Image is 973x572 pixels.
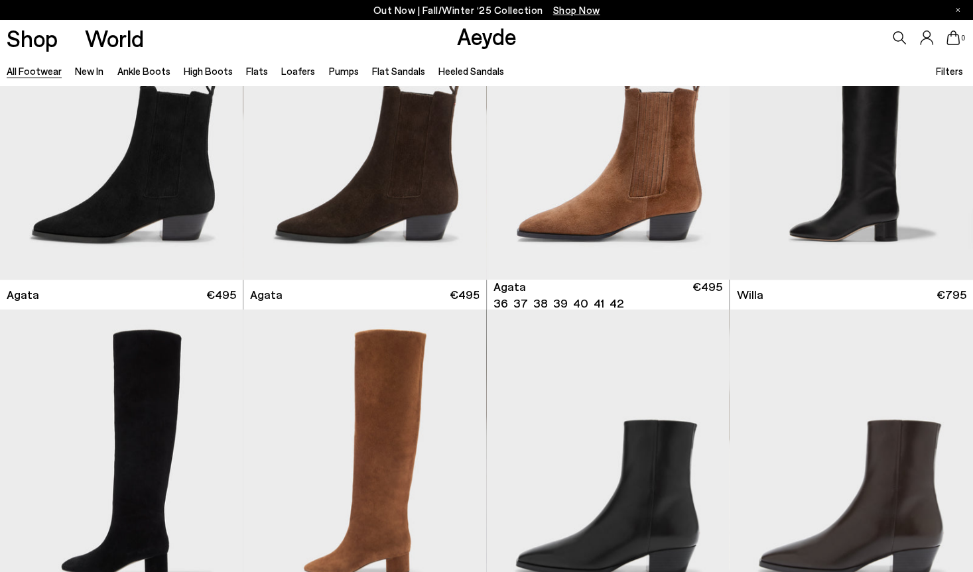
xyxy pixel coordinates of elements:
p: Out Now | Fall/Winter ‘25 Collection [373,2,600,19]
li: 39 [553,295,568,312]
a: Pumps [329,65,359,77]
li: 40 [573,295,588,312]
a: Agata €495 [243,280,486,310]
li: 38 [533,295,548,312]
span: €795 [937,286,966,303]
a: Willa €795 [730,280,973,310]
span: Agata [250,286,283,303]
a: High Boots [184,65,233,77]
a: 0 [946,30,960,45]
a: Loafers [281,65,315,77]
span: €495 [206,286,236,303]
a: Flat Sandals [372,65,425,77]
li: 42 [610,295,623,312]
a: All Footwear [7,65,62,77]
span: Willa [736,286,763,303]
li: 37 [513,295,528,312]
span: Filters [936,65,963,77]
a: Flats [246,65,268,77]
span: €495 [449,286,479,303]
span: Agata [7,286,39,303]
li: 36 [493,295,508,312]
span: €495 [692,278,722,312]
span: 0 [960,34,966,42]
ul: variant [493,295,619,312]
li: 41 [594,295,604,312]
span: Agata [493,278,526,295]
a: Agata 36 37 38 39 40 41 42 €495 [487,280,730,310]
a: Heeled Sandals [438,65,504,77]
a: Aeyde [457,22,517,50]
a: World [85,27,144,50]
a: Ankle Boots [117,65,170,77]
a: Shop [7,27,58,50]
span: Navigate to /collections/new-in [553,4,600,16]
a: New In [75,65,103,77]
